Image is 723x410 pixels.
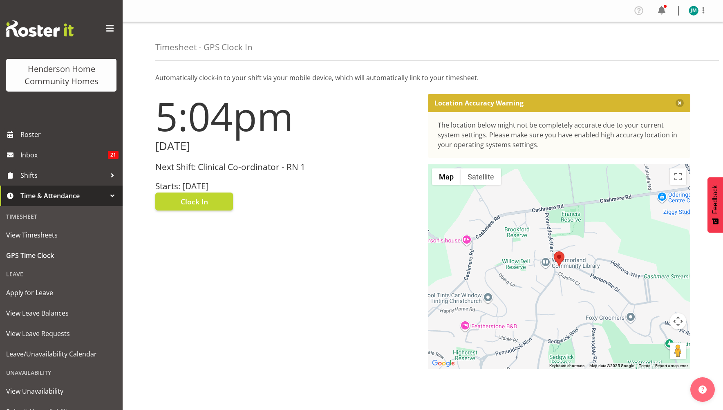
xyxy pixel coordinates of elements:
[639,363,650,368] a: Terms
[20,169,106,181] span: Shifts
[14,63,108,87] div: Henderson Home Community Homes
[430,358,457,369] a: Open this area in Google Maps (opens a new window)
[20,149,108,161] span: Inbox
[6,348,116,360] span: Leave/Unavailability Calendar
[155,193,233,211] button: Clock In
[689,6,698,16] img: johanna-molina8557.jpg
[430,358,457,369] img: Google
[155,181,418,191] h3: Starts: [DATE]
[670,313,686,329] button: Map camera controls
[2,225,121,245] a: View Timesheets
[434,99,524,107] p: Location Accuracy Warning
[589,363,634,368] span: Map data ©2025 Google
[6,229,116,241] span: View Timesheets
[155,162,418,172] h3: Next Shift: Clinical Co-ordinator - RN 1
[6,249,116,262] span: GPS Time Clock
[6,385,116,397] span: View Unavailability
[181,196,208,207] span: Clock In
[2,344,121,364] a: Leave/Unavailability Calendar
[707,177,723,233] button: Feedback - Show survey
[2,245,121,266] a: GPS Time Clock
[155,73,690,83] p: Automatically clock-in to your shift via your mobile device, which will automatically link to you...
[549,363,584,369] button: Keyboard shortcuts
[438,120,681,150] div: The location below might not be completely accurate due to your current system settings. Please m...
[6,327,116,340] span: View Leave Requests
[155,43,253,52] h4: Timesheet - GPS Clock In
[6,287,116,299] span: Apply for Leave
[698,385,707,394] img: help-xxl-2.png
[155,140,418,152] h2: [DATE]
[432,168,461,185] button: Show street map
[2,381,121,401] a: View Unavailability
[2,364,121,381] div: Unavailability
[6,307,116,319] span: View Leave Balances
[461,168,501,185] button: Show satellite imagery
[20,190,106,202] span: Time & Attendance
[108,151,119,159] span: 21
[712,185,719,214] span: Feedback
[2,208,121,225] div: Timesheet
[655,363,688,368] a: Report a map error
[2,282,121,303] a: Apply for Leave
[670,168,686,185] button: Toggle fullscreen view
[20,128,119,141] span: Roster
[155,94,418,138] h1: 5:04pm
[2,303,121,323] a: View Leave Balances
[676,99,684,107] button: Close message
[2,266,121,282] div: Leave
[2,323,121,344] a: View Leave Requests
[6,20,74,37] img: Rosterit website logo
[670,343,686,359] button: Drag Pegman onto the map to open Street View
